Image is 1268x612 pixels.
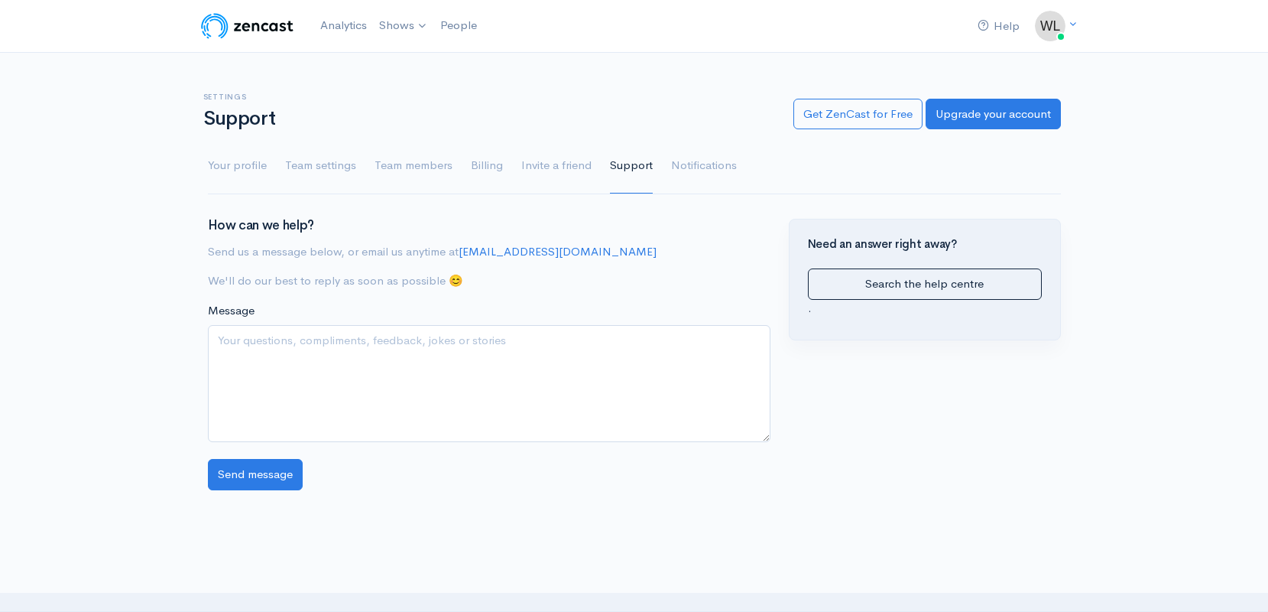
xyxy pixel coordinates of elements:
a: Support [610,138,653,194]
img: ... [1035,11,1065,41]
p: Send us a message below, or email us anytime at [208,243,770,261]
label: Message [208,302,255,320]
div: . [808,269,1042,317]
a: Invite a friend [521,138,592,194]
a: Help [971,10,1026,43]
h1: Support [203,108,775,130]
a: Search the help centre [808,269,1042,300]
a: [EMAIL_ADDRESS][DOMAIN_NAME] [459,244,657,259]
h3: How can we help? [208,219,770,233]
a: Team settings [285,138,356,194]
a: People [434,9,483,42]
a: Your profile [208,138,267,194]
a: Notifications [671,138,737,194]
a: Billing [471,138,503,194]
input: Send message [208,459,303,490]
a: Shows [373,9,434,43]
a: Get ZenCast for Free [793,99,923,130]
h4: Need an answer right away? [808,238,1042,251]
h6: Settings [203,93,775,101]
a: Upgrade your account [926,99,1061,130]
p: We'll do our best to reply as soon as possible 😊 [208,272,770,290]
img: ZenCast Logo [199,11,296,41]
a: Analytics [314,9,373,42]
a: Team members [375,138,452,194]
